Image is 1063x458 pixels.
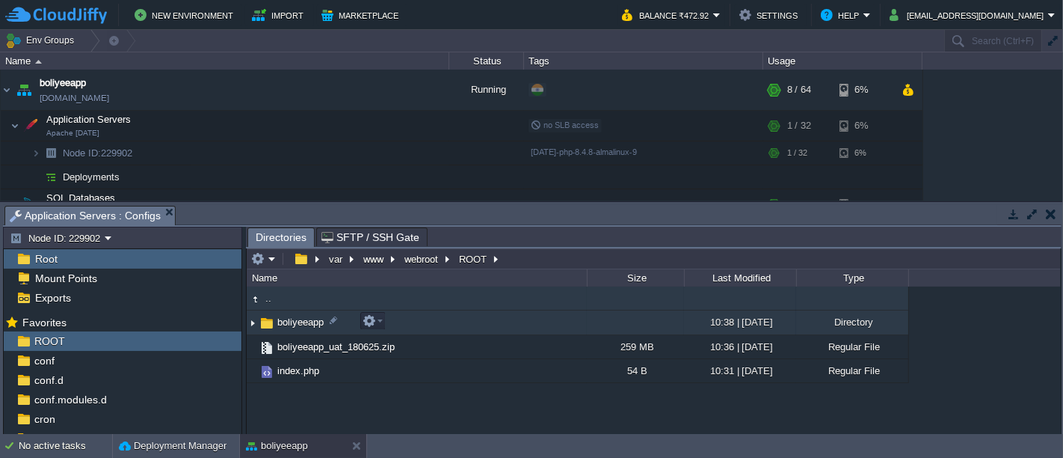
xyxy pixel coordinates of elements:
[31,165,40,189] img: AMDAwAAAACH5BAEAAAAALAAAAAABAAEAAAICRAEAOw==
[798,269,908,287] div: Type
[40,141,61,165] img: AMDAwAAAACH5BAEAAAAALAAAAAABAAEAAAICRAEAOw==
[247,359,259,382] img: AMDAwAAAACH5BAEAAAAALAAAAAABAAEAAAICRAEAOw==
[45,114,133,125] a: Application ServersApache [DATE]
[457,252,490,266] button: ROOT
[275,341,397,353] a: boliyeeapp_uat_180625.zip
[531,120,599,129] span: no SLB access
[321,228,419,246] span: SFTP / SSH Gate
[449,70,524,110] div: Running
[40,165,61,189] img: AMDAwAAAACH5BAEAAAAALAAAAAABAAEAAAICRAEAOw==
[10,207,161,225] span: Application Servers : Configs
[46,129,99,138] span: Apache [DATE]
[20,111,41,141] img: AMDAwAAAACH5BAEAAAAALAAAAAABAAEAAAICRAEAOw==
[839,189,888,219] div: 7%
[787,141,807,165] div: 1 / 32
[531,147,637,156] span: [DATE]-php-8.4.8-almalinux-9
[31,141,40,165] img: AMDAwAAAACH5BAEAAAAALAAAAAABAAEAAAICRAEAOw==
[5,30,79,51] button: Env Groups
[63,147,101,159] span: Node ID:
[31,373,66,387] a: conf.d
[31,335,67,348] a: ROOT
[684,335,796,358] div: 10:36 | [DATE]
[259,364,275,380] img: AMDAwAAAACH5BAEAAAAALAAAAAABAAEAAAICRAEAOw==
[787,189,811,219] div: 7 / 32
[764,52,922,70] div: Usage
[259,340,275,356] img: AMDAwAAAACH5BAEAAAAALAAAAAABAAEAAAICRAEAOw==
[588,269,684,287] div: Size
[40,76,86,91] a: boliyeeapp
[684,311,796,334] div: 10:38 | [DATE]
[796,311,908,334] div: Directory
[13,70,34,110] img: AMDAwAAAACH5BAEAAAAALAAAAAABAAEAAAICRAEAOw==
[247,335,259,358] img: AMDAwAAAACH5BAEAAAAALAAAAAABAAEAAAICRAEAOw==
[839,111,888,141] div: 6%
[327,252,346,266] button: var
[839,70,888,110] div: 6%
[247,311,259,335] img: AMDAwAAAACH5BAEAAAAALAAAAAABAAEAAAICRAEAOw==
[684,359,796,382] div: 10:31 | [DATE]
[821,6,863,24] button: Help
[10,231,105,245] button: Node ID: 229902
[32,252,60,266] a: Root
[796,359,908,382] div: Regular File
[20,189,41,219] img: AMDAwAAAACH5BAEAAAAALAAAAAABAAEAAAICRAEAOw==
[45,113,133,126] span: Application Servers
[247,248,1061,269] input: Click to enter the path
[19,434,112,458] div: No active tasks
[31,393,109,406] span: conf.modules.d
[787,111,811,141] div: 1 / 32
[275,316,326,329] a: boliyeeapp
[5,6,107,25] img: CloudJiffy
[32,291,73,305] a: Exports
[119,439,227,454] button: Deployment Manager
[61,147,135,159] a: Node ID:229902
[890,6,1048,24] button: [EMAIL_ADDRESS][DOMAIN_NAME]
[402,252,442,266] button: webroot
[247,291,263,308] img: AMDAwAAAACH5BAEAAAAALAAAAAABAAEAAAICRAEAOw==
[10,111,19,141] img: AMDAwAAAACH5BAEAAAAALAAAAAABAAEAAAICRAEAOw==
[525,52,762,70] div: Tags
[10,189,19,219] img: AMDAwAAAACH5BAEAAAAALAAAAAABAAEAAAICRAEAOw==
[263,292,274,305] a: ..
[450,52,523,70] div: Status
[256,228,306,247] span: Directories
[19,317,69,329] a: Favorites
[32,272,99,285] a: Mount Points
[45,192,117,204] a: SQL Databases
[31,354,57,367] a: conf
[31,432,65,445] a: hooks
[248,269,587,287] div: Name
[321,6,403,24] button: Marketplace
[361,252,387,266] button: www
[622,6,713,24] button: Balance ₹472.92
[40,91,109,106] a: [DOMAIN_NAME]
[45,192,117,204] span: SQL Databases
[252,6,308,24] button: Import
[787,70,811,110] div: 8 / 64
[135,6,238,24] button: New Environment
[61,147,135,159] span: 229902
[275,364,321,377] a: index.php
[61,171,122,183] a: Deployments
[796,335,908,358] div: Regular File
[739,6,802,24] button: Settings
[246,439,308,454] button: boliyeeapp
[31,412,58,426] a: cron
[259,315,275,332] img: AMDAwAAAACH5BAEAAAAALAAAAAABAAEAAAICRAEAOw==
[1,52,449,70] div: Name
[1,70,13,110] img: AMDAwAAAACH5BAEAAAAALAAAAAABAAEAAAICRAEAOw==
[587,335,684,358] div: 259 MB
